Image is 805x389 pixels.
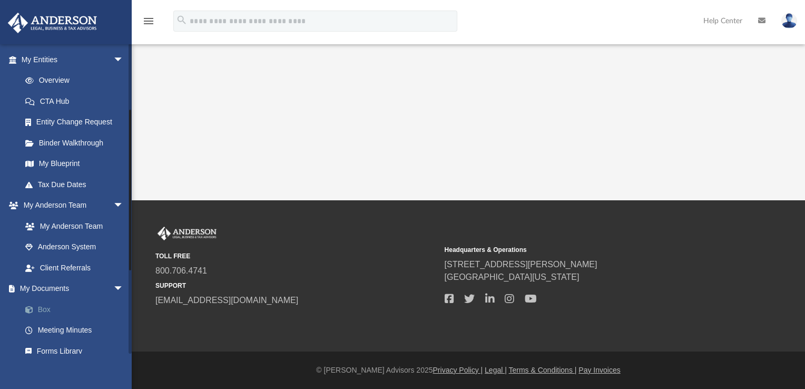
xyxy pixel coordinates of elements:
i: search [176,14,188,26]
a: Meeting Minutes [15,320,140,341]
a: My Anderson Team [15,216,129,237]
a: Anderson System [15,237,134,258]
a: Box [15,299,140,320]
a: [EMAIL_ADDRESS][DOMAIN_NAME] [155,296,298,305]
a: [GEOGRAPHIC_DATA][US_STATE] [445,273,580,281]
a: Tax Due Dates [15,174,140,195]
span: arrow_drop_down [113,278,134,300]
span: arrow_drop_down [113,195,134,217]
a: My Entitiesarrow_drop_down [7,49,140,70]
a: menu [142,20,155,27]
a: Legal | [485,366,507,374]
img: Anderson Advisors Platinum Portal [155,227,219,240]
a: [STREET_ADDRESS][PERSON_NAME] [445,260,597,269]
small: TOLL FREE [155,251,437,261]
a: My Anderson Teamarrow_drop_down [7,195,134,216]
a: Binder Walkthrough [15,132,140,153]
img: Anderson Advisors Platinum Portal [5,13,100,33]
small: SUPPORT [155,281,437,290]
div: © [PERSON_NAME] Advisors 2025 [132,365,805,376]
a: CTA Hub [15,91,140,112]
a: Privacy Policy | [433,366,483,374]
a: 800.706.4741 [155,266,207,275]
a: My Documentsarrow_drop_down [7,278,140,299]
a: Pay Invoices [578,366,620,374]
a: My Blueprint [15,153,134,174]
img: User Pic [781,13,797,28]
a: Terms & Conditions | [509,366,577,374]
a: Entity Change Request [15,112,140,133]
small: Headquarters & Operations [445,245,727,255]
a: Overview [15,70,140,91]
a: Forms Library [15,341,134,362]
i: menu [142,15,155,27]
span: arrow_drop_down [113,49,134,71]
a: Client Referrals [15,257,134,278]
